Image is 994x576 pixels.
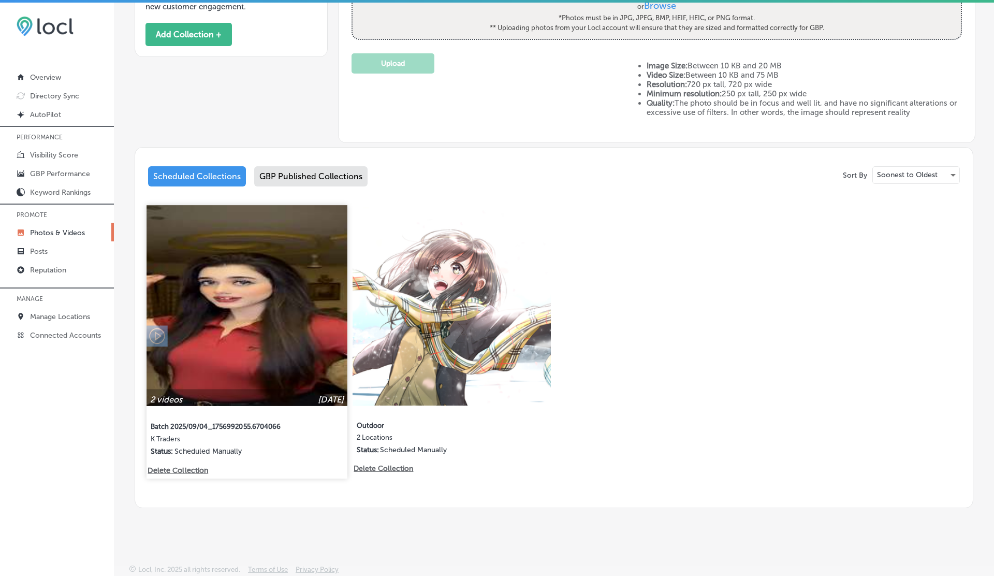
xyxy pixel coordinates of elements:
[30,151,78,160] p: Visibility Score
[150,395,182,405] p: 2 videos
[647,98,675,108] strong: Quality:
[30,331,101,340] p: Connected Accounts
[877,170,938,180] p: Soonest to Oldest
[30,266,66,275] p: Reputation
[647,61,688,70] strong: Image Size:
[147,205,347,406] img: Collection thumbnail
[254,166,368,186] div: GBP Published Collections
[357,434,506,445] label: 2 Locations
[647,98,962,117] li: The photo should be in focus and well lit, and have no significant alterations or excessive use o...
[647,80,687,89] strong: Resolution:
[647,89,722,98] strong: Minimum resolution:
[357,415,506,434] label: Outdoor
[647,61,962,70] li: Between 10 KB and 20 MB
[151,435,302,447] label: K Traders
[148,166,246,186] div: Scheduled Collections
[647,70,685,80] strong: Video Size:
[352,53,434,74] button: Upload
[30,110,61,119] p: AutoPilot
[148,466,207,475] p: Delete Collection
[151,416,302,435] label: Batch 2025/09/04_1756992055.6704066
[353,207,550,405] img: Collection thumbnail
[30,247,48,256] p: Posts
[138,566,240,573] p: Locl, Inc. 2025 all rights reserved.
[873,167,959,183] div: Soonest to Oldest
[30,228,85,237] p: Photos & Videos
[647,80,962,89] li: 720 px tall, 720 px wide
[145,23,232,46] button: Add Collection +
[843,171,867,180] p: Sort By
[30,169,90,178] p: GBP Performance
[30,92,79,100] p: Directory Sync
[647,89,962,98] li: 250 px tall, 250 px wide
[30,73,61,82] p: Overview
[357,445,379,454] p: Status:
[647,70,962,80] li: Between 10 KB and 75 MB
[151,447,173,456] p: Status:
[354,464,412,473] p: Delete Collection
[174,447,242,456] p: Scheduled Manually
[17,16,74,36] img: 6efc1275baa40be7c98c3b36c6bfde44.png
[30,188,91,197] p: Keyword Rankings
[318,395,344,405] p: [DATE]
[30,312,90,321] p: Manage Locations
[380,445,447,454] p: Scheduled Manually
